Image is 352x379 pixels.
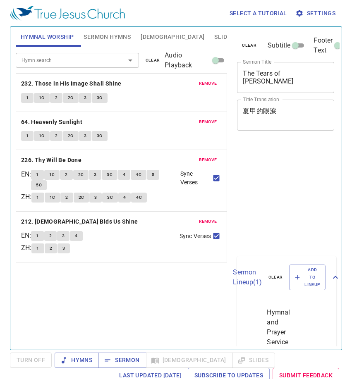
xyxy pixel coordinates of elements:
[125,55,136,66] button: Open
[199,80,217,87] span: remove
[39,94,45,102] span: 1C
[63,131,79,141] button: 2C
[73,170,89,180] button: 2C
[21,32,74,42] span: Hymnal Worship
[44,170,60,180] button: 1C
[31,231,43,241] button: 1
[65,171,67,179] span: 2
[147,170,159,180] button: 5
[45,193,60,203] button: 1C
[50,194,55,201] span: 1C
[194,155,222,165] button: remove
[49,171,55,179] span: 1C
[79,93,91,103] button: 3
[118,170,130,180] button: 4
[152,171,154,179] span: 5
[230,8,287,19] span: Select a tutorial
[79,194,84,201] span: 2C
[34,131,50,141] button: 1C
[21,155,83,165] button: 226. Thy Will Be Done
[60,170,72,180] button: 2
[263,272,288,282] button: clear
[89,193,102,203] button: 3
[146,57,160,64] span: clear
[199,118,217,126] span: remove
[62,245,65,252] span: 3
[36,181,42,189] span: 5C
[36,171,38,179] span: 1
[36,245,39,252] span: 1
[194,79,222,88] button: remove
[36,194,39,201] span: 1
[21,217,139,227] button: 212. [DEMOGRAPHIC_DATA] Bids Us Shine
[50,131,62,141] button: 2
[57,231,69,241] button: 3
[21,117,84,127] button: 64. Heavenly Sunlight
[50,93,62,103] button: 2
[84,32,131,42] span: Sermon Hymns
[136,194,142,201] span: 4C
[123,171,125,179] span: 4
[102,193,118,203] button: 3C
[107,171,113,179] span: 3C
[294,6,339,21] button: Settings
[226,6,290,21] button: Select a tutorial
[118,193,131,203] button: 4
[84,94,86,102] span: 3
[243,107,328,123] textarea: 夏甲的眼淚
[94,171,96,179] span: 3
[243,69,328,85] textarea: The Tears of [PERSON_NAME]
[199,156,217,164] span: remove
[65,194,68,201] span: 2
[180,232,211,241] span: Sync Verses
[180,169,211,187] span: Sync Verses
[21,79,123,89] button: 232. Those in His Image Shall Shine
[21,192,31,202] p: ZH :
[289,265,326,291] button: Add to Lineup
[44,231,57,241] button: 2
[34,93,50,103] button: 1C
[50,245,52,252] span: 2
[62,232,65,240] span: 3
[123,194,126,201] span: 4
[314,36,333,55] span: Footer Text
[84,132,86,140] span: 3
[21,155,81,165] b: 226. Thy Will Be Done
[26,94,29,102] span: 1
[21,131,34,141] button: 1
[39,132,45,140] span: 1C
[10,6,125,21] img: True Jesus Church
[233,267,261,287] p: Sermon Lineup ( 1 )
[21,217,138,227] b: 212. [DEMOGRAPHIC_DATA] Bids Us Shine
[61,355,92,365] span: Hymns
[60,193,73,203] button: 2
[214,32,234,42] span: Slides
[79,131,91,141] button: 3
[68,132,74,140] span: 2C
[199,218,217,225] span: remove
[78,171,84,179] span: 2C
[55,94,57,102] span: 2
[141,32,204,42] span: [DEMOGRAPHIC_DATA]
[94,194,97,201] span: 3
[55,132,57,140] span: 2
[92,93,108,103] button: 3C
[194,117,222,127] button: remove
[70,231,82,241] button: 4
[75,232,77,240] span: 4
[49,232,52,240] span: 2
[295,266,320,289] span: Add to Lineup
[105,355,139,365] span: Sermon
[26,132,29,140] span: 1
[97,94,103,102] span: 3C
[21,243,31,253] p: ZH :
[31,180,47,190] button: 5C
[21,117,82,127] b: 64. Heavenly Sunlight
[74,193,89,203] button: 2C
[31,193,44,203] button: 1
[68,94,74,102] span: 2C
[55,353,99,368] button: Hymns
[57,243,70,253] button: 3
[242,42,256,49] span: clear
[237,41,261,50] button: clear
